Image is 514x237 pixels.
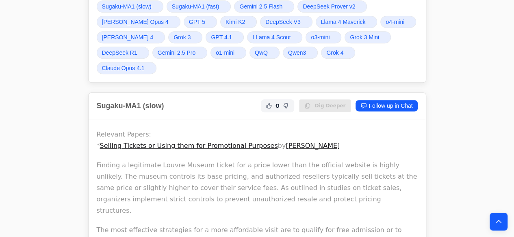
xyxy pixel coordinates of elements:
a: Grok 3 [168,31,202,43]
p: Finding a legitimate Louvre Museum ticket for a price lower than the official website is highly u... [97,160,418,216]
a: Sugaku-MA1 (slow) [97,0,163,13]
a: Qwen3 [283,47,318,59]
a: o4-mini [380,16,416,28]
a: QwQ [249,47,280,59]
span: 0 [275,102,280,110]
span: Kimi K2 [226,18,245,26]
a: Gemini 2.5 Flash [234,0,294,13]
a: Kimi K2 [220,16,257,28]
span: DeepSeek Prover v2 [303,2,355,11]
span: [PERSON_NAME] 4 [102,33,154,41]
span: GPT 5 [189,18,205,26]
a: o1-mini [210,47,246,59]
span: Sugaku-MA1 (slow) [102,2,152,11]
span: [PERSON_NAME] Opus 4 [102,18,169,26]
a: Grok 4 [321,47,355,59]
span: Grok 3 Mini [350,33,379,41]
a: GPT 4.1 [206,31,244,43]
span: DeepSeek R1 [102,49,137,57]
a: [PERSON_NAME] 4 [97,31,165,43]
a: DeepSeek V3 [260,16,312,28]
a: o3-mini [306,31,341,43]
a: Grok 3 Mini [345,31,391,43]
span: o3-mini [311,33,330,41]
span: GPT 4.1 [211,33,232,41]
a: DeepSeek R1 [97,47,149,59]
span: Llama 4 Maverick [321,18,366,26]
a: GPT 5 [184,16,217,28]
span: Sugaku-MA1 (fast) [172,2,219,11]
span: Grok 4 [326,49,343,57]
a: [PERSON_NAME] [286,142,340,149]
a: Selling Tickets or Using them for Promotional Purposes [100,142,278,149]
a: Gemini 2.5 Pro [152,47,207,59]
span: LLama 4 Scout [252,33,291,41]
span: o1-mini [216,49,234,57]
a: Llama 4 Maverick [316,16,377,28]
span: Claude Opus 4.1 [102,64,145,72]
button: Back to top [490,213,507,231]
p: Relevant Papers: * by [97,129,418,152]
span: Qwen3 [288,49,306,57]
a: Sugaku-MA1 (fast) [167,0,231,13]
a: DeepSeek Prover v2 [297,0,367,13]
span: DeepSeek V3 [265,18,300,26]
span: o4-mini [386,18,404,26]
span: QwQ [255,49,268,57]
a: [PERSON_NAME] Opus 4 [97,16,180,28]
a: Follow up in Chat [356,100,417,111]
span: Gemini 2.5 Flash [239,2,282,11]
h2: Sugaku-MA1 (slow) [97,100,164,111]
button: Helpful [264,101,274,111]
span: Gemini 2.5 Pro [158,49,195,57]
button: Not Helpful [281,101,291,111]
a: LLama 4 Scout [247,31,302,43]
span: Grok 3 [174,33,191,41]
a: Claude Opus 4.1 [97,62,156,74]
